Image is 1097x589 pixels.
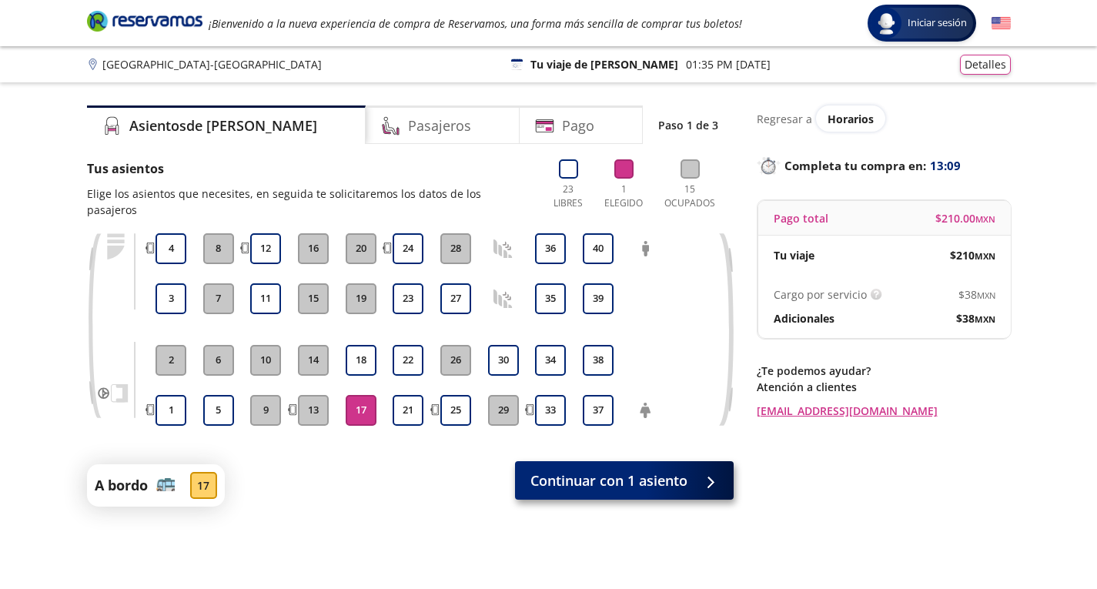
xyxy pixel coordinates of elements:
p: Tus asientos [87,159,532,178]
button: 7 [203,283,234,314]
button: 3 [156,283,186,314]
button: 12 [250,233,281,264]
button: 35 [535,283,566,314]
span: $ 210 [950,247,995,263]
button: 25 [440,395,471,426]
p: Pago total [774,210,828,226]
small: MXN [977,289,995,301]
button: 23 [393,283,423,314]
button: 8 [203,233,234,264]
button: 27 [440,283,471,314]
button: 16 [298,233,329,264]
p: 23 Libres [547,182,590,210]
em: ¡Bienvenido a la nueva experiencia de compra de Reservamos, una forma más sencilla de comprar tus... [209,16,742,31]
button: 2 [156,345,186,376]
p: Regresar a [757,111,812,127]
a: Brand Logo [87,9,202,37]
h4: Pasajeros [408,115,471,136]
h4: Pago [562,115,594,136]
span: $ 210.00 [935,210,995,226]
small: MXN [975,250,995,262]
p: Cargo por servicio [774,286,867,303]
i: Brand Logo [87,9,202,32]
p: Completa tu compra en : [757,155,1011,176]
button: 34 [535,345,566,376]
p: Elige los asientos que necesites, en seguida te solicitaremos los datos de los pasajeros [87,186,532,218]
button: 13 [298,395,329,426]
button: 28 [440,233,471,264]
p: 15 Ocupados [658,182,722,210]
button: 37 [583,395,614,426]
small: MXN [975,313,995,325]
button: 29 [488,395,519,426]
button: English [992,14,1011,33]
button: 15 [298,283,329,314]
button: Detalles [960,55,1011,75]
button: 1 [156,395,186,426]
p: Tu viaje de [PERSON_NAME] [530,56,678,72]
div: Regresar a ver horarios [757,105,1011,132]
span: $ 38 [956,310,995,326]
p: Adicionales [774,310,834,326]
button: 9 [250,395,281,426]
span: $ 38 [958,286,995,303]
p: 1 Elegido [600,182,647,210]
a: [EMAIL_ADDRESS][DOMAIN_NAME] [757,403,1011,419]
p: Atención a clientes [757,379,1011,395]
button: 5 [203,395,234,426]
button: 19 [346,283,376,314]
button: 22 [393,345,423,376]
span: Continuar con 1 asiento [530,470,687,491]
button: Continuar con 1 asiento [515,461,734,500]
button: 17 [346,395,376,426]
button: 26 [440,345,471,376]
span: Horarios [828,112,874,126]
p: [GEOGRAPHIC_DATA] - [GEOGRAPHIC_DATA] [102,56,322,72]
button: 6 [203,345,234,376]
button: 38 [583,345,614,376]
p: Tu viaje [774,247,814,263]
p: 01:35 PM [DATE] [686,56,771,72]
button: 24 [393,233,423,264]
span: 13:09 [930,157,961,175]
button: 21 [393,395,423,426]
button: 36 [535,233,566,264]
button: 11 [250,283,281,314]
button: 30 [488,345,519,376]
small: MXN [975,213,995,225]
button: 20 [346,233,376,264]
button: 4 [156,233,186,264]
button: 18 [346,345,376,376]
span: Iniciar sesión [901,15,973,31]
div: 17 [190,472,217,499]
button: 33 [535,395,566,426]
p: ¿Te podemos ayudar? [757,363,1011,379]
button: 39 [583,283,614,314]
button: 14 [298,345,329,376]
h4: Asientos de [PERSON_NAME] [129,115,317,136]
button: 40 [583,233,614,264]
button: 10 [250,345,281,376]
p: Paso 1 de 3 [658,117,718,133]
p: A bordo [95,475,148,496]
